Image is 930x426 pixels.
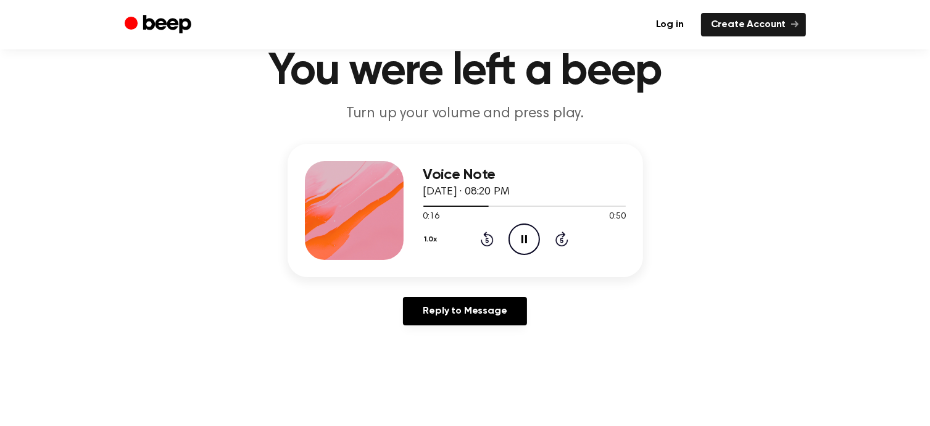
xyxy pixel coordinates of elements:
a: Log in [646,13,694,36]
h1: You were left a beep [149,49,781,94]
a: Beep [125,13,194,37]
span: 0:50 [609,211,625,223]
a: Reply to Message [403,297,526,325]
h3: Voice Note [423,167,626,183]
span: 0:16 [423,211,439,223]
span: [DATE] · 08:20 PM [423,186,510,198]
button: 1.0x [423,229,442,250]
a: Create Account [701,13,806,36]
p: Turn up your volume and press play. [228,104,702,124]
